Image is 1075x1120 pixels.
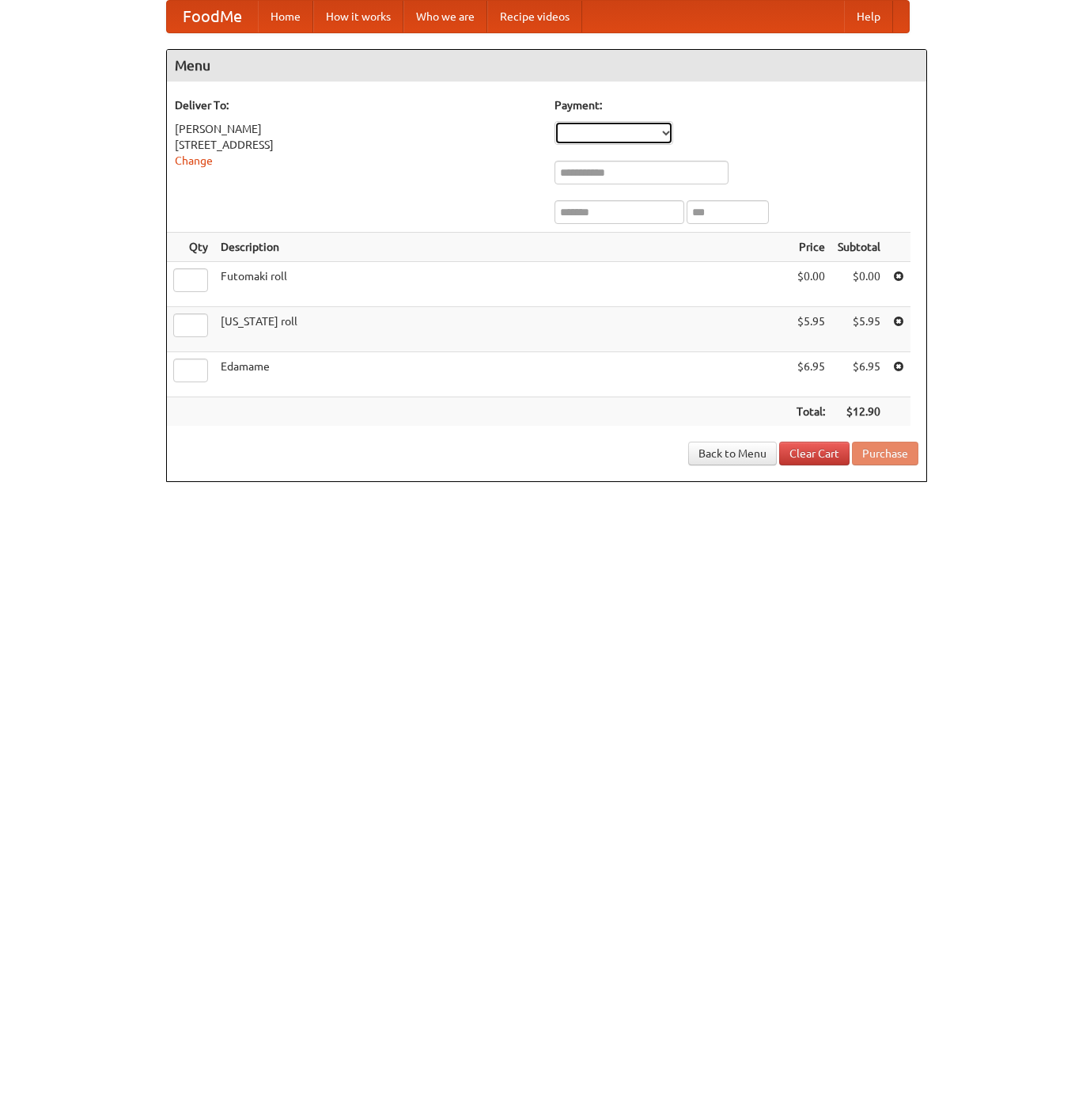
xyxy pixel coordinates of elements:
h4: Menu [167,50,926,82]
th: Subtotal [831,233,887,262]
th: $12.90 [831,397,887,427]
th: Qty [167,233,214,262]
a: How it works [313,1,403,32]
td: $0.00 [831,262,887,307]
a: Who we are [403,1,487,32]
h5: Payment: [555,97,918,113]
td: $6.95 [790,352,831,397]
a: Recipe videos [487,1,582,32]
td: Futomaki roll [214,262,790,307]
th: Total: [790,397,831,427]
td: $5.95 [790,307,831,352]
td: [US_STATE] roll [214,307,790,352]
td: $6.95 [831,352,887,397]
button: Purchase [852,442,918,465]
h5: Deliver To: [175,97,539,113]
a: Change [175,154,213,167]
td: Edamame [214,352,790,397]
a: FoodMe [167,1,258,32]
th: Price [790,233,831,262]
div: [PERSON_NAME] [175,121,539,137]
a: Back to Menu [688,442,777,465]
a: Home [258,1,313,32]
div: [STREET_ADDRESS] [175,137,539,153]
a: Clear Cart [779,442,850,465]
a: Help [844,1,893,32]
td: $5.95 [831,307,887,352]
th: Description [214,233,790,262]
td: $0.00 [790,262,831,307]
